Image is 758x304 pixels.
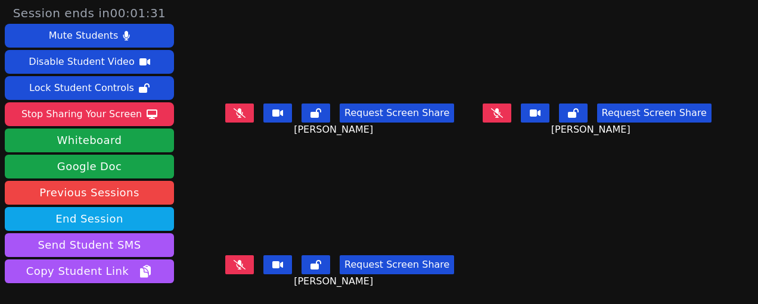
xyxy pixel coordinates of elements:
[13,5,166,21] span: Session ends in
[5,50,174,74] button: Disable Student Video
[21,105,142,124] div: Stop Sharing Your Screen
[294,123,376,137] span: [PERSON_NAME]
[340,255,454,274] button: Request Screen Share
[49,26,118,45] div: Mute Students
[5,259,174,283] button: Copy Student Link
[597,104,712,123] button: Request Screen Share
[294,274,376,289] span: [PERSON_NAME]
[5,76,174,100] button: Lock Student Controls
[5,181,174,205] a: Previous Sessions
[29,52,134,71] div: Disable Student Video
[29,79,134,98] div: Lock Student Controls
[5,102,174,126] button: Stop Sharing Your Screen
[26,263,153,280] span: Copy Student Link
[5,233,174,257] button: Send Student SMS
[5,207,174,231] button: End Session
[5,155,174,178] a: Google Doc
[110,6,166,20] time: 00:01:31
[340,104,454,123] button: Request Screen Share
[551,123,633,137] span: [PERSON_NAME]
[5,129,174,152] button: Whiteboard
[5,24,174,48] button: Mute Students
